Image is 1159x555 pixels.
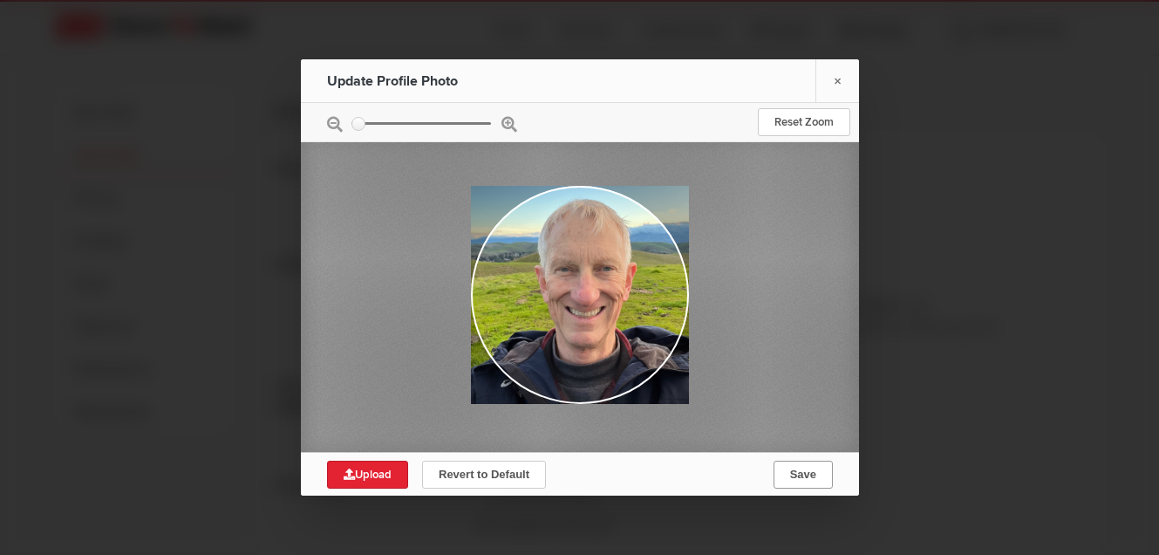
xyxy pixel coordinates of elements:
[344,468,392,482] span: Upload
[422,461,546,489] button: Revert to Default
[439,468,529,481] span: Revert to Default
[327,461,408,489] a: Upload
[815,59,859,102] a: ×
[758,108,850,136] a: Reset Zoom
[351,122,491,125] input: zoom
[789,468,815,481] span: Save
[327,59,519,103] div: Update Profile Photo
[773,461,832,489] button: Save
